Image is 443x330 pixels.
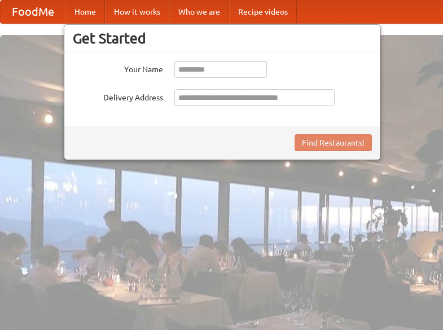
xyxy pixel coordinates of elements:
[295,134,372,151] button: Find Restaurants!
[105,1,169,23] a: How it works
[229,1,297,23] a: Recipe videos
[73,30,372,47] h3: Get Started
[65,1,105,23] a: Home
[73,89,163,103] label: Delivery Address
[1,1,65,23] a: FoodMe
[73,61,163,75] label: Your Name
[169,1,229,23] a: Who we are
